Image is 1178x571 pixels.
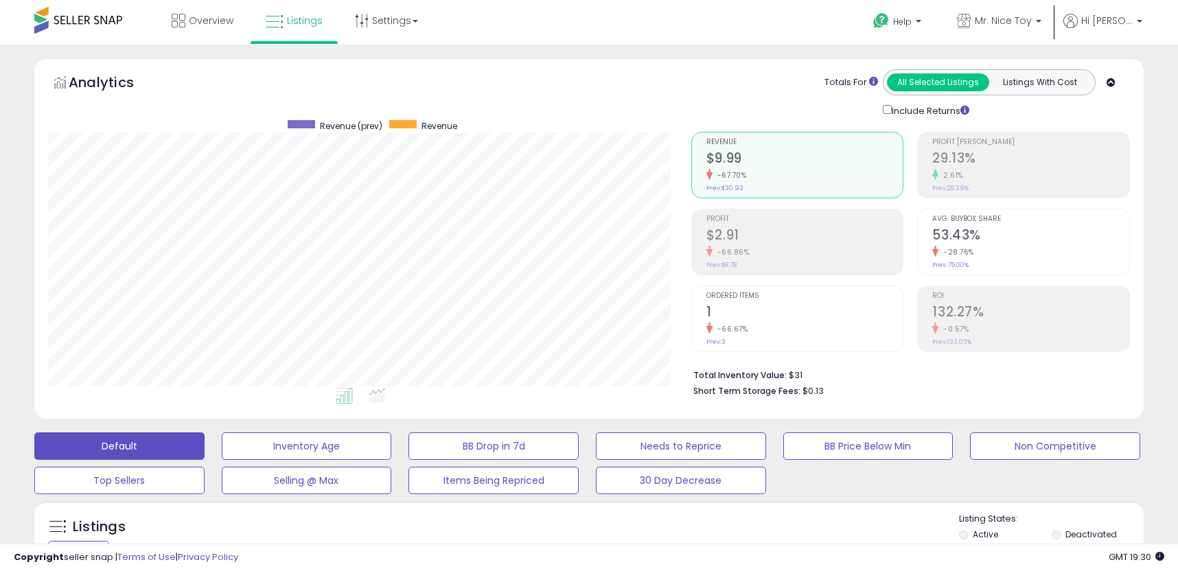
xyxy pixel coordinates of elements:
[693,366,1120,382] li: $31
[596,467,766,494] button: 30 Day Decrease
[706,184,743,192] small: Prev: $30.93
[713,170,747,180] small: -67.70%
[178,550,238,563] a: Privacy Policy
[706,227,903,246] h2: $2.91
[932,184,969,192] small: Prev: 28.39%
[973,528,998,540] label: Active
[862,2,935,45] a: Help
[693,385,800,397] b: Short Term Storage Fees:
[893,16,912,27] span: Help
[693,369,787,381] b: Total Inventory Value:
[932,338,971,346] small: Prev: 133.03%
[1081,14,1133,27] span: Hi [PERSON_NAME]
[222,432,392,460] button: Inventory Age
[887,73,989,91] button: All Selected Listings
[34,467,205,494] button: Top Sellers
[73,517,126,537] h5: Listings
[408,467,579,494] button: Items Being Repriced
[713,324,748,334] small: -66.67%
[48,541,109,554] div: Clear All Filters
[706,338,726,346] small: Prev: 3
[408,432,579,460] button: BB Drop in 7d
[1065,528,1117,540] label: Deactivated
[596,432,766,460] button: Needs to Reprice
[706,215,903,223] span: Profit
[932,261,969,269] small: Prev: 75.00%
[932,227,1129,246] h2: 53.43%
[713,247,750,257] small: -66.86%
[938,247,974,257] small: -28.76%
[873,12,890,30] i: Get Help
[287,14,323,27] span: Listings
[706,261,737,269] small: Prev: $8.78
[706,150,903,169] h2: $9.99
[932,292,1129,300] span: ROI
[69,73,161,95] h5: Analytics
[970,432,1140,460] button: Non Competitive
[824,76,878,89] div: Totals For
[938,324,969,334] small: -0.57%
[975,14,1032,27] span: Mr. Nice Toy
[932,304,1129,323] h2: 132.27%
[706,304,903,323] h2: 1
[421,120,457,132] span: Revenue
[938,170,963,180] small: 2.61%
[222,467,392,494] button: Selling @ Max
[14,551,238,564] div: seller snap | |
[932,139,1129,146] span: Profit [PERSON_NAME]
[873,102,986,118] div: Include Returns
[1063,14,1142,45] a: Hi [PERSON_NAME]
[34,432,205,460] button: Default
[14,550,64,563] strong: Copyright
[189,14,233,27] span: Overview
[706,292,903,300] span: Ordered Items
[959,513,1143,526] p: Listing States:
[706,139,903,146] span: Revenue
[932,215,1129,223] span: Avg. Buybox Share
[932,150,1129,169] h2: 29.13%
[1109,550,1164,563] span: 2025-08-12 19:30 GMT
[783,432,954,460] button: BB Price Below Min
[117,550,176,563] a: Terms of Use
[989,73,1091,91] button: Listings With Cost
[320,120,382,132] span: Revenue (prev)
[802,384,824,397] span: $0.13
